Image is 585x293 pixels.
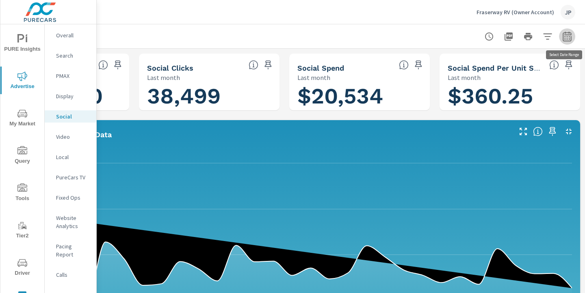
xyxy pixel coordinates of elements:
span: Tier2 [3,221,42,241]
p: Social [56,112,90,121]
p: Local [56,153,90,161]
h1: $20,534 [297,82,422,110]
h5: Social Clicks [147,64,193,72]
span: Save this to your personalized report [412,58,425,71]
span: PURE Insights [3,34,42,54]
div: Calls [45,269,96,281]
div: Local [45,151,96,163]
span: Tools [3,183,42,203]
div: Search [45,50,96,62]
p: Calls [56,271,90,279]
div: Overall [45,29,96,41]
span: Save this to your personalized report [262,58,275,71]
p: Pacing Report [56,242,90,259]
p: Last month [147,73,180,82]
p: Video [56,133,90,141]
h1: $360.25 [448,82,572,110]
p: Overall [56,31,90,39]
p: Last month [297,73,330,82]
p: Fixed Ops [56,194,90,202]
span: Query [3,146,42,166]
h5: Social Spend Per Unit Sold [448,64,545,72]
p: Website Analytics [56,214,90,230]
div: Video [45,131,96,143]
h1: 38,499 [147,82,271,110]
button: Print Report [520,28,536,45]
span: The number of times an ad was shown on your behalf. [Source: This data is provided by the Social ... [98,60,108,70]
span: Save this to your personalized report [111,58,124,71]
button: Minimize Widget [562,125,575,138]
span: The number of times an ad was clicked by a consumer. [Source: This data is provided by the Social... [249,60,258,70]
span: Driver [3,258,42,278]
div: Website Analytics [45,212,96,232]
p: PMAX [56,72,90,80]
div: PMAX [45,70,96,82]
span: Social Spend - The amount of money spent on advertising during the period. [Source: This data is ... [549,60,559,70]
span: Save this to your personalized report [562,58,575,71]
div: Display [45,90,96,102]
span: Understand performance data overtime and see how metrics compare to each other. [533,127,543,136]
div: JP [561,5,575,19]
span: Advertise [3,71,42,91]
button: Apply Filters [539,28,556,45]
div: Fixed Ops [45,192,96,204]
p: Search [56,52,90,60]
button: "Export Report to PDF" [500,28,517,45]
p: Display [56,92,90,100]
span: The amount of money spent on advertising during the period. [Source: This data is provided by the... [399,60,409,70]
p: Last month [448,73,481,82]
h5: Social Spend [297,64,344,72]
button: Make Fullscreen [517,125,530,138]
p: PureCars TV [56,173,90,181]
div: Pacing Report [45,240,96,261]
p: Fraserway RV (Owner Account) [477,9,554,16]
div: PureCars TV [45,171,96,183]
span: Save this to your personalized report [546,125,559,138]
span: My Market [3,109,42,129]
div: Social [45,110,96,123]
